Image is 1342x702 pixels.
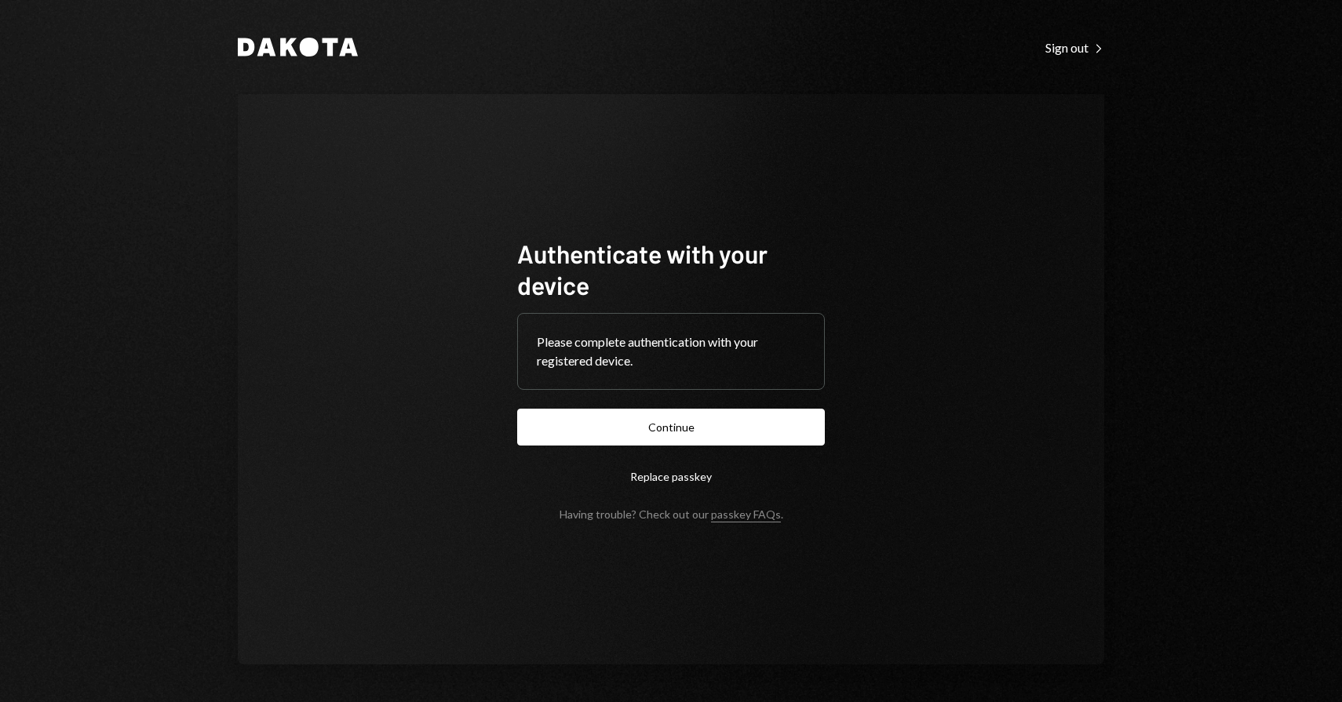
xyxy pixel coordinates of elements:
[517,238,825,300] h1: Authenticate with your device
[711,507,781,522] a: passkey FAQs
[517,409,825,446] button: Continue
[1045,40,1104,56] div: Sign out
[560,507,783,521] div: Having trouble? Check out our .
[1045,38,1104,56] a: Sign out
[517,458,825,495] button: Replace passkey
[537,333,805,370] div: Please complete authentication with your registered device.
